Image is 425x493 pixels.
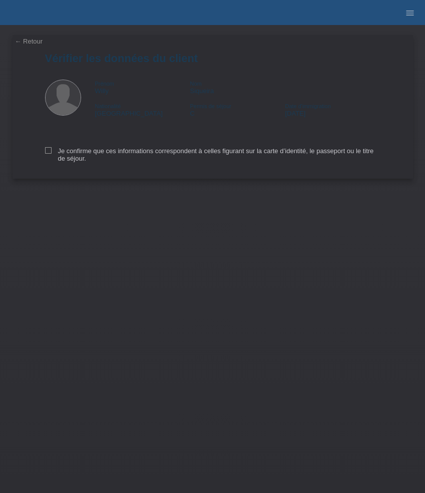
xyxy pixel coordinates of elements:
[400,10,420,16] a: menu
[285,102,380,117] div: [DATE]
[45,52,380,65] h1: Vérifier les données du client
[190,102,285,117] div: C
[95,102,190,117] div: [GEOGRAPHIC_DATA]
[95,80,190,95] div: Willy
[95,81,115,87] span: Prénom
[190,80,285,95] div: Siqueira
[405,8,415,18] i: menu
[15,38,43,45] a: ← Retour
[190,81,201,87] span: Nom
[95,103,121,109] span: Nationalité
[285,103,330,109] span: Date d'immigration
[45,147,380,162] label: Je confirme que ces informations correspondent à celles figurant sur la carte d’identité, le pass...
[190,103,231,109] span: Permis de séjour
